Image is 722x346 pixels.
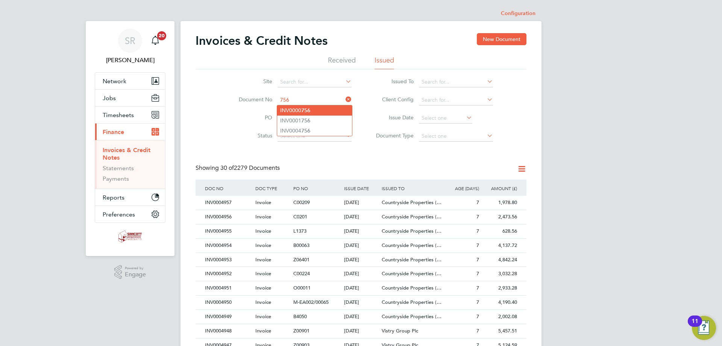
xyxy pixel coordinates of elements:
div: 2,933.28 [481,281,519,295]
span: Invoice [255,213,271,220]
div: 2,002.08 [481,310,519,324]
div: [DATE] [342,296,380,309]
span: L1373 [293,228,306,234]
span: 7 [476,299,479,305]
span: Scott Ridgers [95,56,165,65]
input: Search for... [278,77,352,87]
input: Search for... [419,77,493,87]
span: 7 [476,313,479,320]
button: Timesheets [95,107,165,123]
label: Site [229,78,272,85]
li: Received [328,56,356,69]
input: Search for... [419,95,493,105]
div: INV0004948 [203,324,253,338]
b: 756 [301,107,310,114]
span: Z06401 [293,256,309,263]
span: Countryside Properties (… [382,228,441,234]
div: 5,457.51 [481,324,519,338]
input: Select one [419,131,493,142]
button: Jobs [95,90,165,106]
div: INV0004955 [203,224,253,238]
div: 2,473.56 [481,210,519,224]
span: B4050 [293,313,307,320]
nav: Main navigation [86,21,174,256]
span: Timesheets [103,111,134,119]
span: Countryside Properties (… [382,242,441,248]
label: Document Type [370,132,414,139]
span: 7 [476,242,479,248]
div: INV0004952 [203,267,253,281]
li: Issued [375,56,394,69]
span: Countryside Properties (… [382,285,441,291]
div: 628.56 [481,224,519,238]
div: PO NO [291,180,342,197]
div: [DATE] [342,281,380,295]
div: AMOUNT (£) [481,180,519,197]
div: DOC NO [203,180,253,197]
span: 7 [476,285,479,291]
div: ISSUED TO [380,180,443,197]
span: Invoice [255,270,271,277]
h2: Invoices & Credit Notes [196,33,328,48]
span: Invoice [255,228,271,234]
span: Invoice [255,299,271,305]
span: O00011 [293,285,311,291]
div: AGE (DAYS) [443,180,481,197]
div: INV0004951 [203,281,253,295]
label: Issued To [370,78,414,85]
span: Finance [103,128,124,136]
span: C0201 [293,213,307,220]
span: Invoice [255,313,271,320]
div: INV0004950 [203,296,253,309]
span: M-EA002/00065 [293,299,329,305]
span: 7 [476,228,479,234]
div: [DATE] [342,239,380,253]
img: simcott-logo-retina.png [118,230,142,242]
span: Countryside Properties (… [382,256,441,263]
li: INV0001 [277,116,352,126]
div: [DATE] [342,196,380,210]
span: Vistry Group Plc [382,328,418,334]
div: [DATE] [342,267,380,281]
span: Powered by [125,265,146,271]
span: Engage [125,271,146,278]
span: Countryside Properties (… [382,313,441,320]
div: INV0004956 [203,210,253,224]
a: Payments [103,175,129,182]
button: Open Resource Center, 11 new notifications [692,316,716,340]
span: Invoice [255,285,271,291]
label: Issue Date [370,114,414,121]
span: Invoice [255,242,271,248]
div: [DATE] [342,224,380,238]
span: 7 [476,213,479,220]
li: INV0000 [277,105,352,116]
span: C00209 [293,199,310,206]
span: Network [103,78,126,85]
div: INV0004953 [203,253,253,267]
div: 4,137.72 [481,239,519,253]
li: Configuration [501,6,535,21]
label: Status [229,132,272,139]
a: Statements [103,165,134,172]
div: Finance [95,140,165,189]
li: INV0004 [277,126,352,136]
button: Reports [95,189,165,206]
span: Preferences [103,211,135,218]
span: Countryside Properties (… [382,299,441,305]
div: INV0004949 [203,310,253,324]
div: 4,190.40 [481,296,519,309]
label: Document No [229,96,272,103]
div: [DATE] [342,310,380,324]
div: 3,032.28 [481,267,519,281]
div: 1,978.80 [481,196,519,210]
span: 30 of [220,164,234,172]
button: Network [95,73,165,89]
input: Search for... [278,95,352,105]
div: INV0004954 [203,239,253,253]
span: Countryside Properties (… [382,270,441,277]
div: Showing [196,164,281,172]
div: INV0004957 [203,196,253,210]
div: [DATE] [342,324,380,338]
a: SR[PERSON_NAME] [95,29,165,65]
div: [DATE] [342,210,380,224]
